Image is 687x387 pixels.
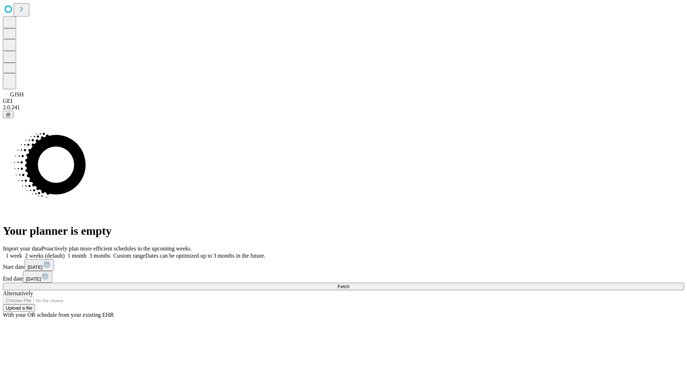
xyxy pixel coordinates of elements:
span: Alternatively [3,290,33,296]
span: Dates can be optimized up to 3 months in the future. [145,253,265,259]
span: GJSH [10,91,24,97]
span: 1 month [68,253,87,259]
span: 3 months [89,253,111,259]
div: 2.0.241 [3,104,684,111]
span: @ [6,112,11,117]
span: Proactively plan more efficient schedules in the upcoming weeks. [42,245,192,252]
button: Fetch [3,283,684,290]
div: GEI [3,98,684,104]
span: Custom range [113,253,145,259]
span: Import your data [3,245,42,252]
span: [DATE] [26,276,41,282]
button: @ [3,111,14,118]
span: [DATE] [28,264,43,270]
button: [DATE] [25,259,54,271]
span: Fetch [337,284,349,289]
div: Start date [3,259,684,271]
button: Upload a file [3,304,35,312]
div: End date [3,271,684,283]
span: 2 weeks (default) [25,253,65,259]
span: With your OR schedule from your existing EHR [3,312,114,318]
span: 1 week [6,253,22,259]
h1: Your planner is empty [3,224,684,238]
button: [DATE] [23,271,52,283]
